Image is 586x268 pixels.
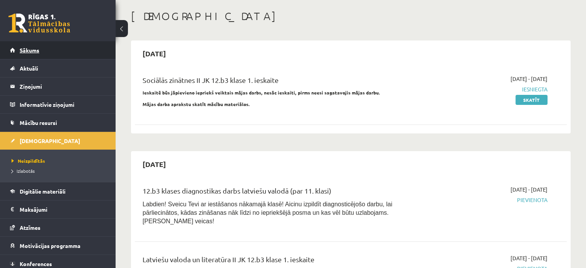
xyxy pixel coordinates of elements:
[12,158,45,164] span: Neizpildītās
[420,85,547,93] span: Iesniegta
[10,182,106,200] a: Digitālie materiāli
[20,137,80,144] span: [DEMOGRAPHIC_DATA]
[143,201,392,224] span: Labdien! Sveicu Tevi ar iestāšanos nākamajā klasē! Aicinu izpildīt diagnosticējošo darbu, lai pār...
[143,89,380,96] strong: Ieskaitē būs jāpievieno iepriekš veiktais mājas darbs, nesāc ieskaiti, pirms neesi sagatavojis mā...
[143,75,409,89] div: Sociālās zinātnes II JK 12.b3 klase 1. ieskaite
[10,237,106,255] a: Motivācijas programma
[10,219,106,236] a: Atzīmes
[143,185,409,200] div: 12.b3 klases diagnostikas darbs latviešu valodā (par 11. klasi)
[20,242,81,249] span: Motivācijas programma
[12,167,108,174] a: Izlabotās
[10,201,106,218] a: Maksājumi
[20,224,40,231] span: Atzīmes
[131,10,571,23] h1: [DEMOGRAPHIC_DATA]
[143,101,250,107] strong: Mājas darba aprakstu skatīt mācību materiālos.
[10,132,106,150] a: [DEMOGRAPHIC_DATA]
[420,196,547,204] span: Pievienota
[20,188,65,195] span: Digitālie materiāli
[12,168,35,174] span: Izlabotās
[8,13,70,33] a: Rīgas 1. Tālmācības vidusskola
[20,65,38,72] span: Aktuāli
[12,157,108,164] a: Neizpildītās
[135,155,174,173] h2: [DATE]
[20,47,39,54] span: Sākums
[10,114,106,131] a: Mācību resursi
[10,41,106,59] a: Sākums
[135,44,174,62] h2: [DATE]
[20,96,106,113] legend: Informatīvie ziņojumi
[20,78,106,95] legend: Ziņojumi
[20,201,106,218] legend: Maksājumi
[10,78,106,95] a: Ziņojumi
[10,96,106,113] a: Informatīvie ziņojumi
[510,254,547,262] span: [DATE] - [DATE]
[10,59,106,77] a: Aktuāli
[510,75,547,83] span: [DATE] - [DATE]
[20,119,57,126] span: Mācību resursi
[510,185,547,194] span: [DATE] - [DATE]
[20,260,52,267] span: Konferences
[515,95,547,105] a: Skatīt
